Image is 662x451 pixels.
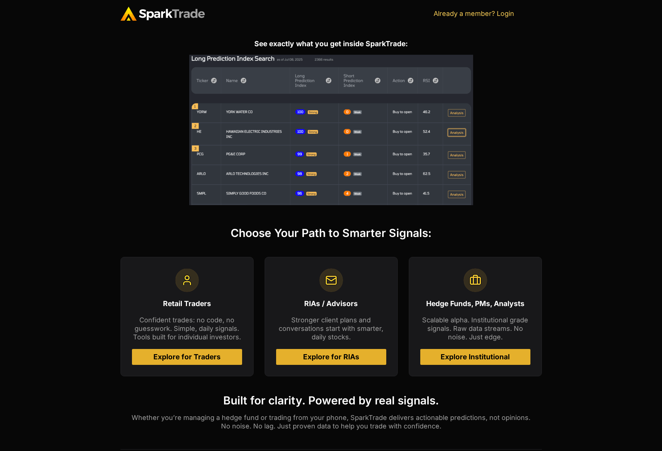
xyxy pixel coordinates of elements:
p: Scalable alpha. Institutional grade signals. Raw data streams. No noise. Just edge. [420,316,530,342]
h2: See exactly what you get inside SparkTrade: [120,40,542,47]
a: Explore for Traders [132,349,242,365]
span: Hedge Funds, PMs, Analysts [426,299,524,308]
span: Explore for RIAs [303,353,359,360]
p: Confident trades: no code, no guesswork. Simple, daily signals. Tools built for individual invest... [132,316,242,342]
span: Explore Institutional [441,353,510,360]
span: Retail Traders [163,299,211,308]
a: Explore for RIAs [276,349,386,365]
span: Explore for Traders [153,353,221,360]
p: Stronger client plans and conversations start with smarter, daily stocks. [276,316,386,342]
a: Explore Institutional [420,349,530,365]
p: Whether you’re managing a hedge fund or trading from your phone, SparkTrade delivers actionable p... [120,413,542,431]
a: Already a member? Login [434,10,514,17]
h3: Choose Your Path to Smarter Signals: [120,227,542,238]
span: RIAs / Advisors [304,299,358,308]
h4: Built for clarity. Powered by real signals. [120,395,542,406]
